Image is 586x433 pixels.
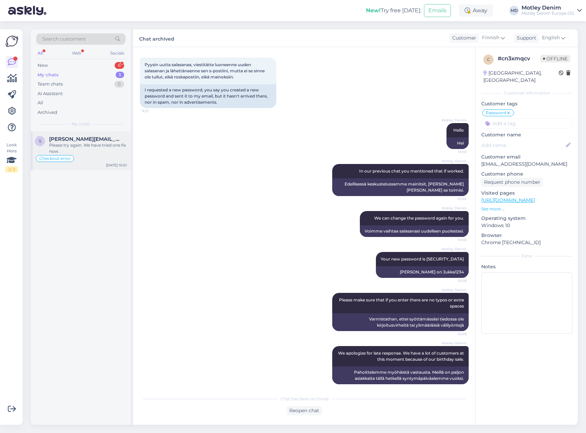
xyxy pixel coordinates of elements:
[287,406,322,415] div: Reopen chat
[483,70,559,84] div: [GEOGRAPHIC_DATA], [GEOGRAPHIC_DATA]
[441,118,467,123] span: Motley Denim
[140,84,276,108] div: I requested a new password, you say you created a new password and sent it to my email, but it ha...
[441,149,467,154] span: 10:03
[71,49,83,58] div: Web
[486,111,506,115] span: Password
[38,62,48,69] div: New
[115,62,124,69] div: 6
[5,35,18,48] img: Askly Logo
[338,350,465,362] span: We apologize for late response. We have a lot of customers at this moment because of our birthday...
[39,138,41,144] span: s
[38,100,43,106] div: All
[542,34,560,42] span: English
[376,266,469,278] div: [PERSON_NAME] on Jukka1234
[36,49,44,58] div: All
[359,168,464,174] span: In our previous chat you mentioned that if worked.
[481,170,572,178] p: Customer phone
[446,137,469,149] div: Hei
[332,313,469,331] div: Varmistathan, ettei syöttämässäsi tiedossa ole kirjoitusvirheitä tai ylimääräisiä välilyöntejä
[339,297,465,309] span: Please make sure that if you enter there are no typos or extra spaces
[280,396,328,402] span: Chat has been archived
[481,222,572,229] p: Windows 10
[366,6,421,15] div: Try free [DATE]:
[441,206,467,211] span: Motley Denim
[514,34,536,42] div: Support
[509,6,519,15] div: MD
[481,206,572,212] p: See more ...
[540,55,570,62] span: Offline
[381,256,464,262] span: Your new password is [SECURITY_DATA]
[459,4,493,17] div: Away
[481,178,543,187] div: Request phone number
[481,253,572,259] div: Extra
[441,237,467,242] span: 10:06
[374,215,464,221] span: We can change the password again for you.
[481,90,572,96] div: Customer information
[5,142,18,173] div: Look Here
[441,287,467,293] span: Motley Denim
[49,142,127,154] div: Please try again. We have tried one fix now.
[42,35,86,43] span: Search customers
[38,81,63,88] div: Team chats
[441,196,467,201] span: 10:04
[441,385,467,390] span: 10:10
[481,190,572,197] p: Visited pages
[116,72,124,78] div: 1
[441,331,467,337] span: 10:08
[453,128,464,133] span: Hello
[481,131,572,138] p: Customer name
[441,247,467,252] span: Motley Denim
[142,108,167,114] span: 9:25
[332,367,469,384] div: Pahoittelemme myöhäistä vastausta. Meillä on paljon asiakkaita tällä hetkellä syntymäpäiväalemme ...
[481,100,572,107] p: Customer tags
[481,239,572,246] p: Chrome [TECHNICAL_ID]
[39,156,71,161] span: Checkout error
[106,163,127,168] div: [DATE] 10:01
[482,141,565,149] input: Add name
[522,11,574,16] div: Motley Denim Europe OÜ
[139,33,174,43] label: Chat archived
[481,215,572,222] p: Operating system
[360,225,469,237] div: Voimme vaihtaa salasanasi uudelleen puolestasi.
[441,159,467,164] span: Motley Denim
[72,121,90,127] span: My chats
[49,136,120,142] span: s.skjold.jensen@gmail.com
[38,72,59,78] div: My chats
[481,263,572,270] p: Notes
[498,55,540,63] div: # cn3xmqcv
[481,232,572,239] p: Browser
[5,166,18,173] div: 2 / 3
[481,153,572,161] p: Customer email
[481,197,535,203] a: [URL][DOMAIN_NAME]
[522,5,574,11] div: Motley Denim
[366,7,381,14] b: New!
[441,278,467,283] span: 10:08
[424,4,451,17] button: Emails
[441,341,467,346] span: Motley Denim
[332,178,469,196] div: Edellisessä keskustelussamme mainitsit, [PERSON_NAME] [PERSON_NAME] se toimisi.
[487,57,490,62] span: c
[38,109,57,116] div: Archived
[38,90,63,97] div: AI Assistant
[481,161,572,168] p: [EMAIL_ADDRESS][DOMAIN_NAME]
[450,34,476,42] div: Customer
[114,81,124,88] div: 0
[481,118,572,129] input: Add a tag
[522,5,582,16] a: Motley DenimMotley Denim Europe OÜ
[145,62,266,79] span: Pyysin uutta salasanaa, viestitätte luoneenne uuden salasanan ja lähettäneenne sen s-postiini, mu...
[482,34,499,42] span: Finnish
[109,49,126,58] div: Socials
